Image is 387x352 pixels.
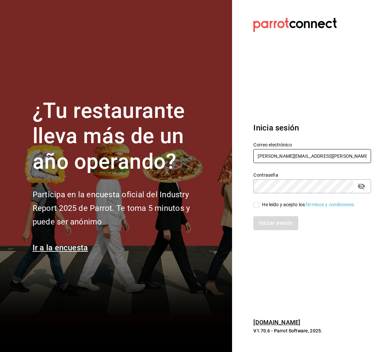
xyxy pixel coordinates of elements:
[33,243,88,252] a: Ir a la encuesta
[253,172,371,177] label: Contraseña
[305,202,355,207] a: Términos y condiciones.
[253,142,371,147] label: Correo electrónico
[33,188,212,228] h2: Participa en la encuesta oficial del Industry Report 2025 de Parrot. Te toma 5 minutos y puede se...
[33,98,212,175] h1: ¿Tu restaurante lleva más de un año operando?
[253,319,300,326] a: [DOMAIN_NAME]
[356,181,367,192] button: passwordField
[253,149,371,163] input: Ingresa tu correo electrónico
[253,327,371,334] p: V1.70.6 - Parrot Software, 2025.
[262,201,355,208] div: He leído y acepto los
[253,122,371,134] h3: Inicia sesión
